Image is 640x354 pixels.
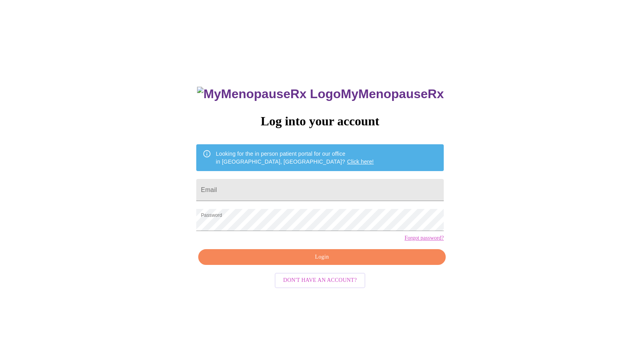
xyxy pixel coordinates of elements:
button: Don't have an account? [275,273,366,288]
a: Click here! [347,158,374,165]
a: Don't have an account? [273,276,368,283]
a: Forgot password? [404,235,444,241]
h3: Log into your account [196,114,444,129]
button: Login [198,249,446,265]
span: Login [207,252,437,262]
div: Looking for the in person patient portal for our office in [GEOGRAPHIC_DATA], [GEOGRAPHIC_DATA]? [216,147,374,169]
span: Don't have an account? [283,276,357,285]
h3: MyMenopauseRx [197,87,444,101]
img: MyMenopauseRx Logo [197,87,340,101]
